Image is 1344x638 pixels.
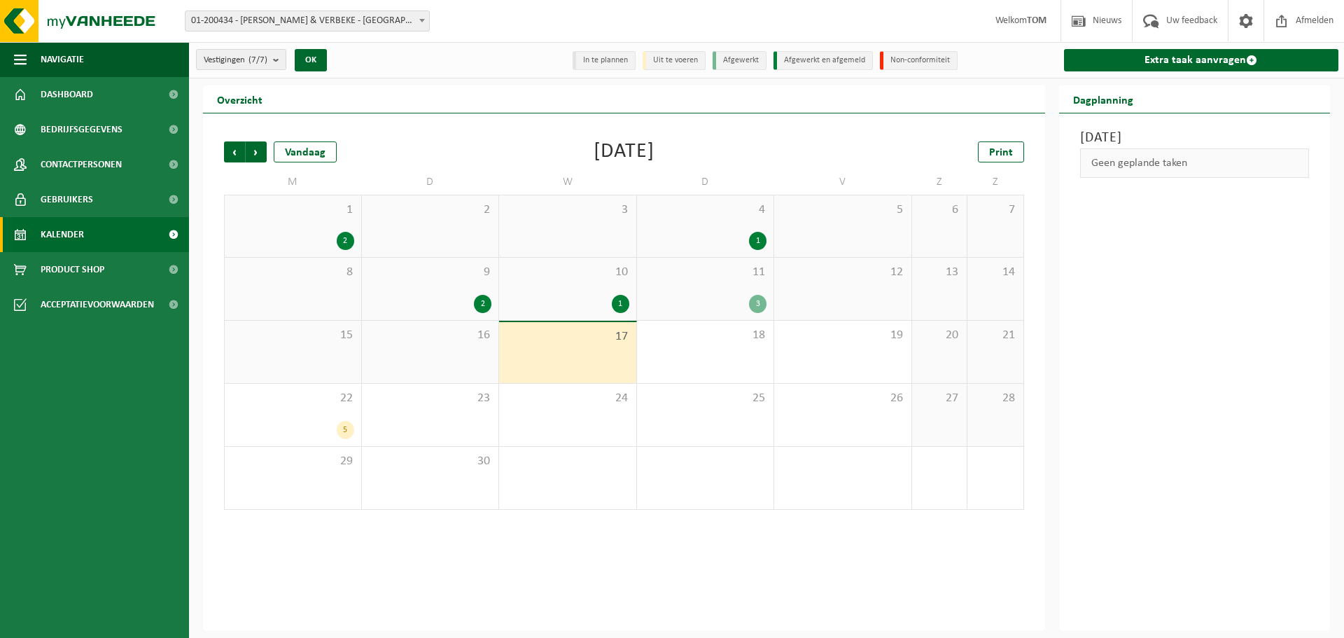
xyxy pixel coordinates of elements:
[974,328,1016,343] span: 21
[643,51,706,70] li: Uit te voeren
[506,329,629,345] span: 17
[369,265,492,280] span: 9
[41,217,84,252] span: Kalender
[1064,49,1339,71] a: Extra taak aanvragen
[637,169,775,195] td: D
[232,265,354,280] span: 8
[974,202,1016,218] span: 7
[295,49,327,71] button: OK
[337,232,354,250] div: 2
[185,11,429,31] span: 01-200434 - VULSTEKE & VERBEKE - POPERINGE
[274,141,337,162] div: Vandaag
[781,265,904,280] span: 12
[912,169,968,195] td: Z
[644,391,767,406] span: 25
[369,454,492,469] span: 30
[474,295,491,313] div: 2
[1027,15,1046,26] strong: TOM
[989,147,1013,158] span: Print
[369,202,492,218] span: 2
[224,169,362,195] td: M
[185,11,430,32] span: 01-200434 - VULSTEKE & VERBEKE - POPERINGE
[974,391,1016,406] span: 28
[224,141,245,162] span: Vorige
[232,202,354,218] span: 1
[749,232,766,250] div: 1
[362,169,500,195] td: D
[41,147,122,182] span: Contactpersonen
[1080,127,1310,148] h3: [DATE]
[919,202,960,218] span: 6
[781,328,904,343] span: 19
[41,112,122,147] span: Bedrijfsgegevens
[203,85,276,113] h2: Overzicht
[248,55,267,64] count: (7/7)
[781,391,904,406] span: 26
[967,169,1023,195] td: Z
[919,391,960,406] span: 27
[749,295,766,313] div: 3
[644,265,767,280] span: 11
[196,49,286,70] button: Vestigingen(7/7)
[506,391,629,406] span: 24
[337,421,354,439] div: 5
[41,252,104,287] span: Product Shop
[506,265,629,280] span: 10
[919,328,960,343] span: 20
[919,265,960,280] span: 13
[499,169,637,195] td: W
[974,265,1016,280] span: 14
[232,328,354,343] span: 15
[204,50,267,71] span: Vestigingen
[41,77,93,112] span: Dashboard
[774,169,912,195] td: V
[246,141,267,162] span: Volgende
[41,42,84,77] span: Navigatie
[644,328,767,343] span: 18
[506,202,629,218] span: 3
[232,454,354,469] span: 29
[232,391,354,406] span: 22
[573,51,636,70] li: In te plannen
[41,182,93,217] span: Gebruikers
[1059,85,1147,113] h2: Dagplanning
[713,51,766,70] li: Afgewerkt
[594,141,654,162] div: [DATE]
[880,51,958,70] li: Non-conformiteit
[978,141,1024,162] a: Print
[1080,148,1310,178] div: Geen geplande taken
[369,391,492,406] span: 23
[369,328,492,343] span: 16
[644,202,767,218] span: 4
[612,295,629,313] div: 1
[773,51,873,70] li: Afgewerkt en afgemeld
[781,202,904,218] span: 5
[41,287,154,322] span: Acceptatievoorwaarden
